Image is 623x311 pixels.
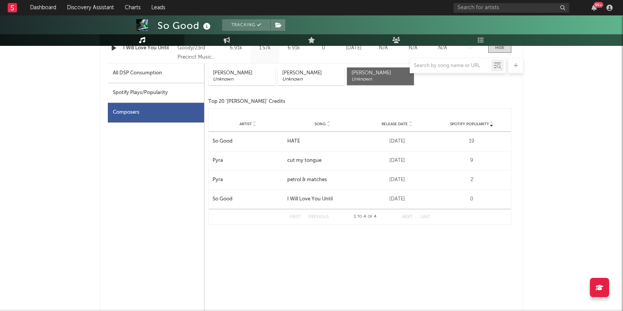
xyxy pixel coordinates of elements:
div: [DATE] [362,195,433,203]
div: Top 20 '[PERSON_NAME]' Credits [208,97,511,106]
button: Tracking [222,19,270,31]
div: [PERSON_NAME] [213,70,271,76]
div: All DSP Consumption [113,69,162,78]
div: Composers [108,103,204,123]
div: 2025 Goody Goody/23rd Precinct Music Masters [178,34,219,62]
a: I Will Love You Until [287,195,358,203]
a: petrol & matches [287,176,358,184]
div: All DSP Consumption [108,64,204,83]
a: Pyra [213,176,283,184]
a: HATE [287,138,358,145]
div: Unknown [352,76,409,82]
input: Search by song name or URL [410,63,491,69]
div: 9 [436,157,507,165]
span: Release Date [382,122,408,126]
input: Search for artists [454,3,569,13]
div: 6.91k [223,44,248,52]
div: 0 [436,195,507,203]
span: Song [315,122,326,126]
button: Previous [308,215,329,219]
div: N/A [430,44,456,52]
div: [PERSON_NAME] [352,70,409,76]
div: [DATE] [362,157,433,165]
button: 99+ [591,5,597,11]
div: 0 [310,44,337,52]
a: I Will Love You Until [123,44,174,52]
div: So Good [157,19,213,32]
div: 6.91k [281,44,306,52]
div: [DATE] [362,138,433,145]
a: So Good [213,195,283,203]
div: Unknown [282,76,340,82]
div: Spotify Plays/Popularity [108,83,204,103]
div: N/A [400,44,426,52]
span: to [357,215,362,219]
a: So Good [213,138,283,145]
a: Pyra [213,157,283,165]
span: of [368,215,372,219]
a: cut my tongue [287,157,358,165]
div: [DATE] [362,176,433,184]
div: N/A [370,44,396,52]
button: First [290,215,301,219]
div: 1 4 4 [344,212,387,222]
span: Artist [239,122,252,126]
div: Unknown [213,76,271,82]
div: 19 [436,138,507,145]
button: Last [420,215,430,219]
div: 99 + [594,2,603,8]
span: Spotify Popularity [450,122,489,126]
div: [DATE] [341,44,367,52]
button: Next [402,215,413,219]
div: [PERSON_NAME] [282,70,340,76]
div: 2 [436,176,507,184]
div: 1.57k [252,44,277,52]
